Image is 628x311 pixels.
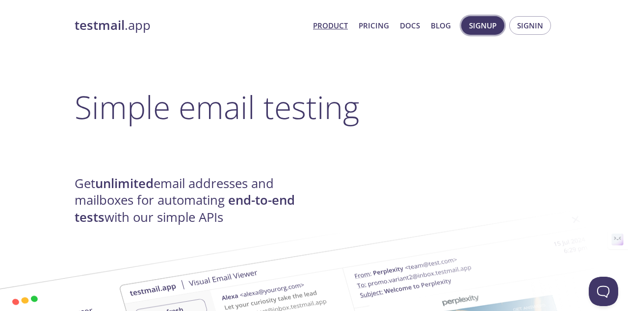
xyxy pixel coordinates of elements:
a: Product [313,19,348,32]
a: Pricing [359,19,389,32]
strong: end-to-end tests [75,191,295,225]
button: Signin [509,16,551,35]
a: Docs [400,19,420,32]
button: Signup [461,16,504,35]
a: Blog [431,19,451,32]
iframe: Help Scout Beacon - Open [589,277,618,306]
strong: unlimited [95,175,154,192]
span: Signin [517,19,543,32]
h1: Simple email testing [75,88,553,126]
span: Signup [469,19,497,32]
a: testmail.app [75,17,305,34]
strong: testmail [75,17,125,34]
h4: Get email addresses and mailboxes for automating with our simple APIs [75,175,314,226]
